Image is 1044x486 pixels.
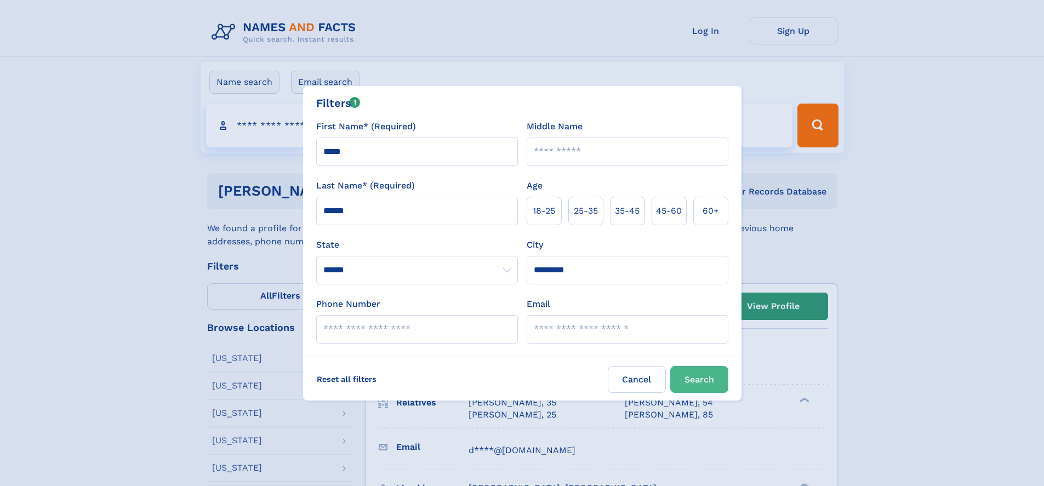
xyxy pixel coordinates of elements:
label: Email [527,298,550,311]
label: Reset all filters [310,366,384,392]
button: Search [670,366,728,393]
span: 18‑25 [533,204,555,218]
label: City [527,238,543,251]
label: Middle Name [527,120,583,133]
span: 25‑35 [574,204,598,218]
span: 60+ [703,204,719,218]
label: Last Name* (Required) [316,179,415,192]
label: Cancel [608,366,666,393]
label: State [316,238,518,251]
span: 45‑60 [656,204,682,218]
div: Filters [316,95,361,111]
span: 35‑45 [615,204,640,218]
label: First Name* (Required) [316,120,416,133]
label: Age [527,179,543,192]
label: Phone Number [316,298,380,311]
